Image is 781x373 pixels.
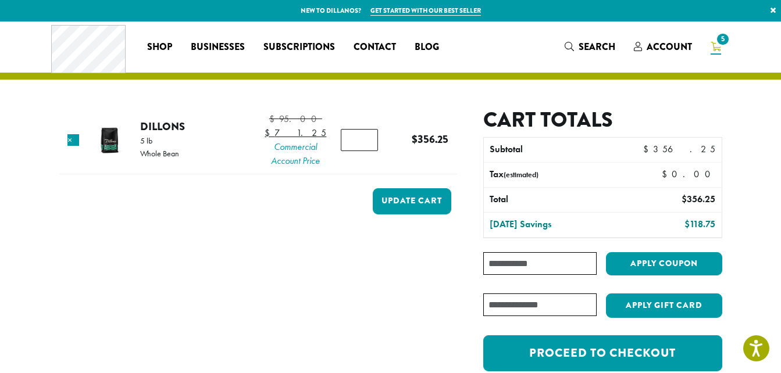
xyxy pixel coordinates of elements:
[684,218,690,230] span: $
[263,40,335,55] span: Subscriptions
[579,40,615,53] span: Search
[483,335,722,371] a: Proceed to checkout
[373,188,451,214] button: Update cart
[191,40,245,55] span: Businesses
[682,193,687,205] span: $
[341,129,378,151] input: Product quantity
[140,119,185,134] a: Dillons
[370,6,481,16] a: Get started with our best seller
[415,40,439,55] span: Blog
[91,121,129,159] img: Dillons
[484,213,626,237] th: [DATE] Savings
[412,131,448,147] bdi: 356.25
[484,138,626,162] th: Subtotal
[265,127,326,139] bdi: 71.25
[269,113,279,125] span: $
[140,149,179,157] p: Whole Bean
[354,40,396,55] span: Contact
[662,168,672,180] span: $
[643,143,715,155] bdi: 356.25
[67,134,79,146] a: Remove this item
[555,37,625,56] a: Search
[138,38,181,56] a: Shop
[265,127,274,139] span: $
[684,218,715,230] bdi: 118.75
[269,113,322,125] bdi: 95.00
[140,137,179,145] p: 5 lb
[647,40,692,53] span: Account
[412,131,418,147] span: $
[662,168,716,180] bdi: 0.00
[606,293,722,318] button: Apply Gift Card
[484,163,652,187] th: Tax
[265,140,326,168] span: Commercial Account Price
[147,40,172,55] span: Shop
[643,143,653,155] span: $
[715,31,730,47] span: 5
[682,193,715,205] bdi: 356.25
[483,107,722,132] h2: Cart totals
[606,252,722,276] button: Apply coupon
[504,170,539,180] small: (estimated)
[484,188,626,212] th: Total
